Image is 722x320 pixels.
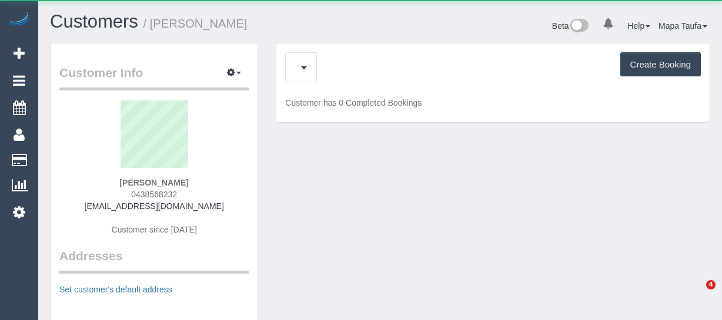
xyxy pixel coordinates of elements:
p: Customer has 0 Completed Bookings [285,97,701,109]
span: Customer since [DATE] [112,225,197,234]
legend: Customer Info [59,64,249,90]
span: 0438568232 [131,190,177,199]
a: Customers [50,11,138,32]
span: 4 [706,280,716,289]
iframe: Intercom live chat [682,280,710,308]
a: Mapa Taufa [659,21,707,31]
a: Set customer's default address [59,285,172,294]
img: New interface [569,19,589,34]
small: / [PERSON_NAME] [143,17,248,30]
a: Help [627,21,650,31]
a: Beta [552,21,589,31]
button: Create Booking [620,52,701,77]
img: Automaid Logo [7,12,31,28]
a: [EMAIL_ADDRESS][DOMAIN_NAME] [85,201,224,211]
strong: [PERSON_NAME] [119,178,188,187]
